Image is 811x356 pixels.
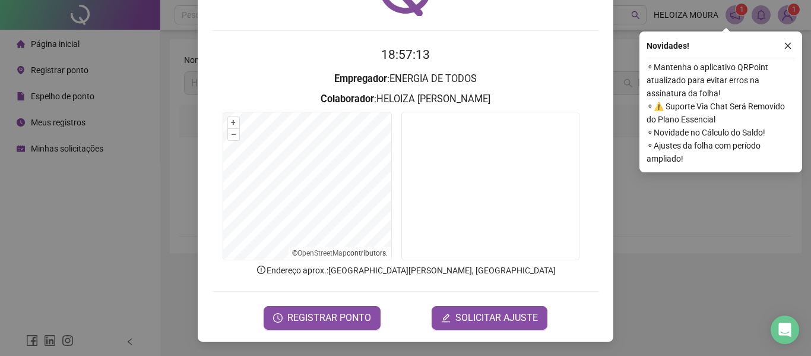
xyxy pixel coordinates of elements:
[771,316,799,344] div: Open Intercom Messenger
[321,93,374,105] strong: Colaborador
[441,313,451,323] span: edit
[292,249,388,257] li: © contributors.
[256,264,267,275] span: info-circle
[647,39,689,52] span: Novidades !
[212,71,599,87] h3: : ENERGIA DE TODOS
[212,264,599,277] p: Endereço aprox. : [GEOGRAPHIC_DATA][PERSON_NAME], [GEOGRAPHIC_DATA]
[212,92,599,107] h3: : HELOIZA [PERSON_NAME]
[432,306,547,330] button: editSOLICITAR AJUSTE
[264,306,381,330] button: REGISTRAR PONTO
[228,117,239,128] button: +
[647,139,795,165] span: ⚬ Ajustes da folha com período ampliado!
[273,313,283,323] span: clock-circle
[647,126,795,139] span: ⚬ Novidade no Cálculo do Saldo!
[381,48,430,62] time: 18:57:13
[287,311,371,325] span: REGISTRAR PONTO
[647,61,795,100] span: ⚬ Mantenha o aplicativo QRPoint atualizado para evitar erros na assinatura da folha!
[784,42,792,50] span: close
[334,73,387,84] strong: Empregador
[228,129,239,140] button: –
[647,100,795,126] span: ⚬ ⚠️ Suporte Via Chat Será Removido do Plano Essencial
[297,249,347,257] a: OpenStreetMap
[455,311,538,325] span: SOLICITAR AJUSTE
